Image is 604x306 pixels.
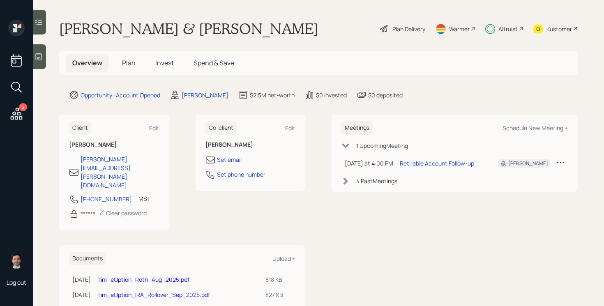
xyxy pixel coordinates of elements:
h6: [PERSON_NAME] [205,141,296,148]
span: Plan [122,58,136,67]
div: Clear password [99,209,147,217]
div: Schedule New Meeting + [503,124,568,132]
h6: Meetings [341,121,373,135]
div: Plan Delivery [392,25,425,33]
div: 1 Upcoming Meeting [356,141,408,150]
div: Warmer [449,25,470,33]
div: Retirable Account Follow-up [400,159,474,168]
div: [DATE] [72,275,91,284]
a: Tim_eOption_Roth_Aug_2025.pdf [97,276,189,283]
h6: Client [69,121,91,135]
div: [PERSON_NAME] [182,91,228,99]
div: [PERSON_NAME][EMAIL_ADDRESS][PERSON_NAME][DOMAIN_NAME] [81,155,159,189]
img: jonah-coleman-headshot.png [8,252,25,269]
div: [PERSON_NAME] [508,160,548,167]
span: Overview [72,58,102,67]
div: $0 deposited [368,91,403,99]
div: [PHONE_NUMBER] [81,195,132,203]
div: Edit [149,124,159,132]
a: Tim_eOption_IRA_Rollover_Sep_2025.pdf [97,291,210,299]
h6: [PERSON_NAME] [69,141,159,148]
span: Invest [155,58,174,67]
h6: Co-client [205,121,237,135]
h6: Documents [69,252,106,265]
div: Opportunity · Account Opened [81,91,160,99]
div: $2.5M net-worth [250,91,295,99]
span: Spend & Save [194,58,234,67]
div: [DATE] at 4:00 PM [345,159,393,168]
div: 3 [19,103,27,111]
div: Set email [217,155,242,164]
div: Upload + [272,255,295,262]
div: Set phone number [217,170,265,179]
div: Kustomer [546,25,572,33]
div: 818 KB [265,275,292,284]
div: Edit [285,124,295,132]
div: 827 KB [265,290,292,299]
div: Altruist [498,25,518,33]
div: 4 Past Meeting s [356,177,397,185]
div: [DATE] [72,290,91,299]
div: Log out [7,278,26,286]
div: $0 invested [316,91,347,99]
h1: [PERSON_NAME] & [PERSON_NAME] [59,20,318,38]
div: MST [138,194,150,203]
